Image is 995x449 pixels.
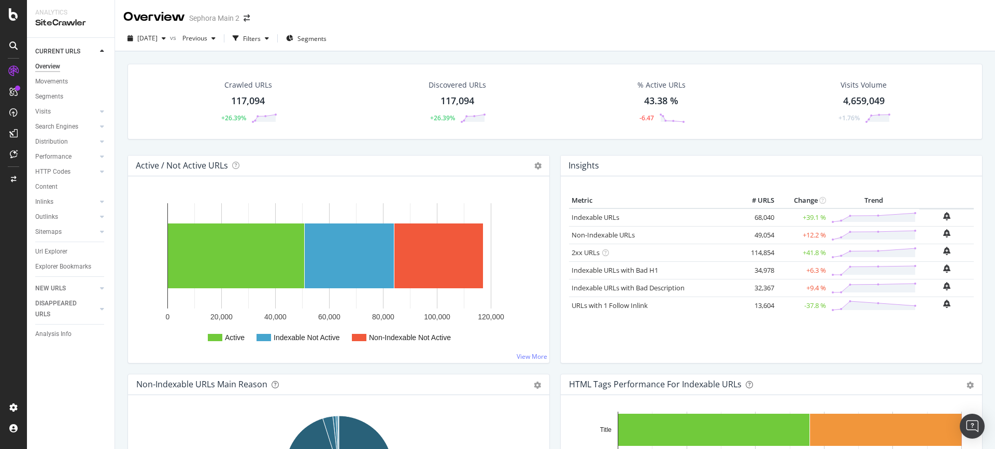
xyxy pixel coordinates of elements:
[166,313,170,321] text: 0
[35,151,72,162] div: Performance
[943,264,950,273] div: bell-plus
[35,329,72,340] div: Analysis Info
[136,159,228,173] h4: Active / Not Active URLs
[282,30,331,47] button: Segments
[572,301,648,310] a: URLs with 1 Follow Inlink
[224,80,272,90] div: Crawled URLs
[568,159,599,173] h4: Insights
[572,265,658,275] a: Indexable URLs with Bad H1
[735,279,777,297] td: 32,367
[943,247,950,255] div: bell-plus
[777,226,829,244] td: +12.2 %
[35,46,97,57] a: CURRENT URLS
[838,114,860,122] div: +1.76%
[735,193,777,208] th: # URLS
[639,114,654,122] div: -6.47
[572,283,685,292] a: Indexable URLs with Bad Description
[777,244,829,261] td: +41.8 %
[35,136,68,147] div: Distribution
[369,333,451,342] text: Non-Indexable Not Active
[35,91,63,102] div: Segments
[318,313,340,321] text: 60,000
[517,352,547,361] a: View More
[231,94,265,108] div: 117,094
[572,248,600,257] a: 2xx URLs
[35,106,51,117] div: Visits
[735,244,777,261] td: 114,854
[35,212,58,222] div: Outlinks
[35,283,66,294] div: NEW URLS
[35,151,97,162] a: Performance
[534,162,542,170] i: Options
[210,313,233,321] text: 20,000
[170,33,178,42] span: vs
[123,8,185,26] div: Overview
[35,76,107,87] a: Movements
[35,197,53,207] div: Inlinks
[35,61,107,72] a: Overview
[221,114,246,122] div: +26.39%
[35,227,62,237] div: Sitemaps
[534,382,541,389] div: gear
[777,193,829,208] th: Change
[424,313,450,321] text: 100,000
[35,261,107,272] a: Explorer Bookmarks
[841,80,887,90] div: Visits Volume
[440,94,474,108] div: 117,094
[430,114,455,122] div: +26.39%
[137,34,158,43] span: 2025 Sep. 18th
[274,333,340,342] text: Indexable Not Active
[35,61,60,72] div: Overview
[429,80,486,90] div: Discovered URLs
[35,227,97,237] a: Sitemaps
[35,283,97,294] a: NEW URLS
[244,15,250,22] div: arrow-right-arrow-left
[189,13,239,23] div: Sephora Main 2
[943,300,950,308] div: bell-plus
[136,193,541,355] svg: A chart.
[35,181,58,192] div: Content
[735,261,777,279] td: 34,978
[572,230,635,240] a: Non-Indexable URLs
[829,193,919,208] th: Trend
[136,379,267,389] div: Non-Indexable URLs Main Reason
[243,34,261,43] div: Filters
[35,136,97,147] a: Distribution
[35,181,107,192] a: Content
[264,313,287,321] text: 40,000
[644,94,678,108] div: 43.38 %
[35,329,107,340] a: Analysis Info
[229,30,273,47] button: Filters
[943,212,950,220] div: bell-plus
[777,208,829,227] td: +39.1 %
[777,297,829,314] td: -37.8 %
[777,279,829,297] td: +9.4 %
[966,382,974,389] div: gear
[735,226,777,244] td: 49,054
[225,333,245,342] text: Active
[569,193,735,208] th: Metric
[372,313,394,321] text: 80,000
[35,91,107,102] a: Segments
[297,34,326,43] span: Segments
[943,229,950,237] div: bell-plus
[35,261,91,272] div: Explorer Bookmarks
[35,166,70,177] div: HTTP Codes
[735,208,777,227] td: 68,040
[943,282,950,290] div: bell-plus
[35,246,107,257] a: Url Explorer
[569,379,742,389] div: HTML Tags Performance for Indexable URLs
[637,80,686,90] div: % Active URLs
[178,30,220,47] button: Previous
[35,121,78,132] div: Search Engines
[35,8,106,17] div: Analytics
[843,94,885,108] div: 4,659,049
[777,261,829,279] td: +6.3 %
[735,297,777,314] td: 13,604
[600,426,612,433] text: Title
[35,46,80,57] div: CURRENT URLS
[35,166,97,177] a: HTTP Codes
[35,212,97,222] a: Outlinks
[178,34,207,43] span: Previous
